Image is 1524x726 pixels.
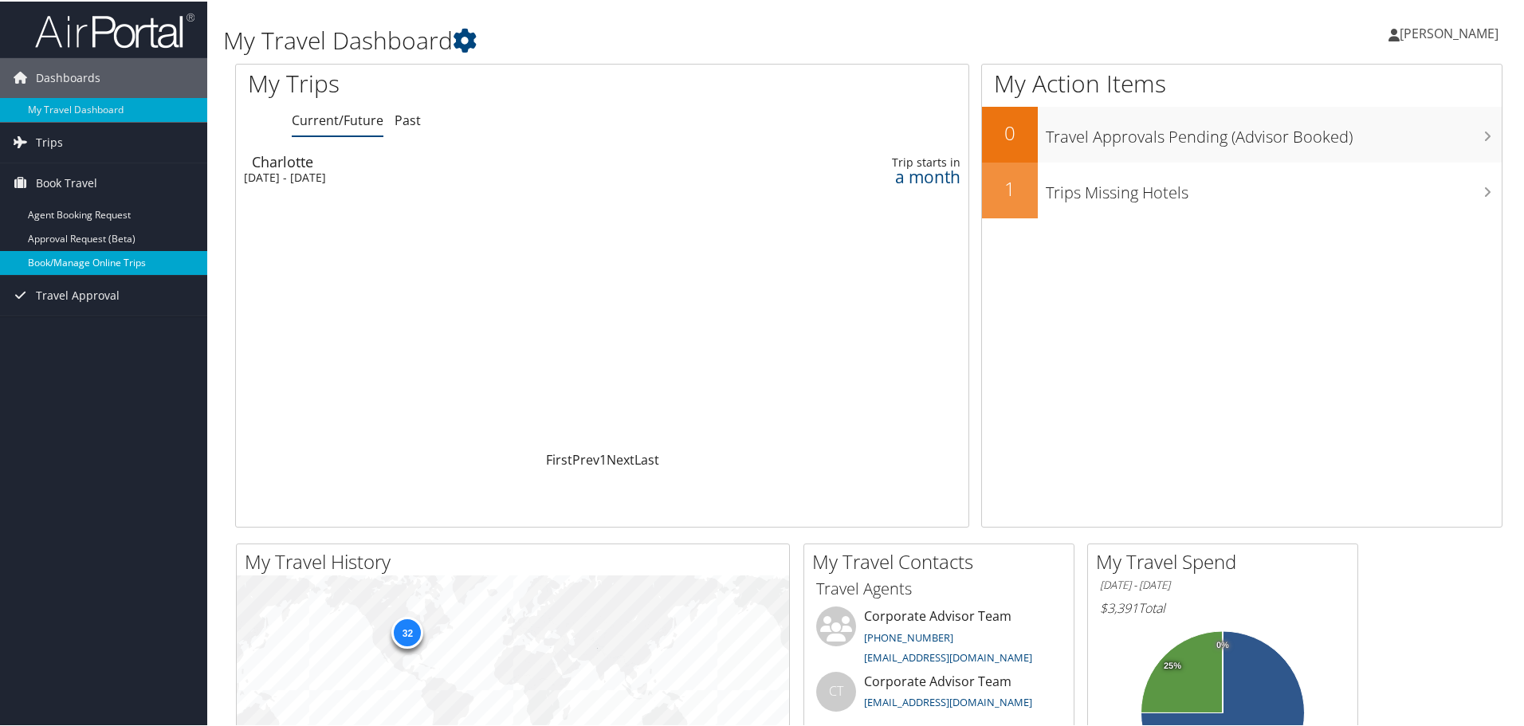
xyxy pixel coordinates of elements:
[808,670,1070,722] li: Corporate Advisor Team
[223,22,1084,56] h1: My Travel Dashboard
[36,274,120,314] span: Travel Approval
[1100,598,1138,615] span: $3,391
[864,649,1032,663] a: [EMAIL_ADDRESS][DOMAIN_NAME]
[572,449,599,467] a: Prev
[982,105,1502,161] a: 0Travel Approvals Pending (Advisor Booked)
[248,65,651,99] h1: My Trips
[546,449,572,467] a: First
[816,670,856,710] div: CT
[1100,598,1345,615] h6: Total
[607,449,634,467] a: Next
[292,110,383,128] a: Current/Future
[864,693,1032,708] a: [EMAIL_ADDRESS][DOMAIN_NAME]
[36,162,97,202] span: Book Travel
[1046,172,1502,202] h3: Trips Missing Hotels
[982,161,1502,217] a: 1Trips Missing Hotels
[36,57,100,96] span: Dashboards
[35,10,194,48] img: airportal-logo.png
[982,65,1502,99] h1: My Action Items
[808,605,1070,670] li: Corporate Advisor Team
[1096,547,1357,574] h2: My Travel Spend
[798,154,960,168] div: Trip starts in
[244,169,701,183] div: [DATE] - [DATE]
[812,547,1074,574] h2: My Travel Contacts
[1046,116,1502,147] h3: Travel Approvals Pending (Advisor Booked)
[798,168,960,182] div: a month
[1100,576,1345,591] h6: [DATE] - [DATE]
[1388,8,1514,56] a: [PERSON_NAME]
[36,121,63,161] span: Trips
[864,629,953,643] a: [PHONE_NUMBER]
[245,547,789,574] h2: My Travel History
[391,615,423,647] div: 32
[395,110,421,128] a: Past
[816,576,1062,598] h3: Travel Agents
[982,174,1038,201] h2: 1
[599,449,607,467] a: 1
[1216,639,1229,649] tspan: 0%
[982,118,1038,145] h2: 0
[1164,660,1181,669] tspan: 25%
[634,449,659,467] a: Last
[1400,23,1498,41] span: [PERSON_NAME]
[252,153,709,167] div: Charlotte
